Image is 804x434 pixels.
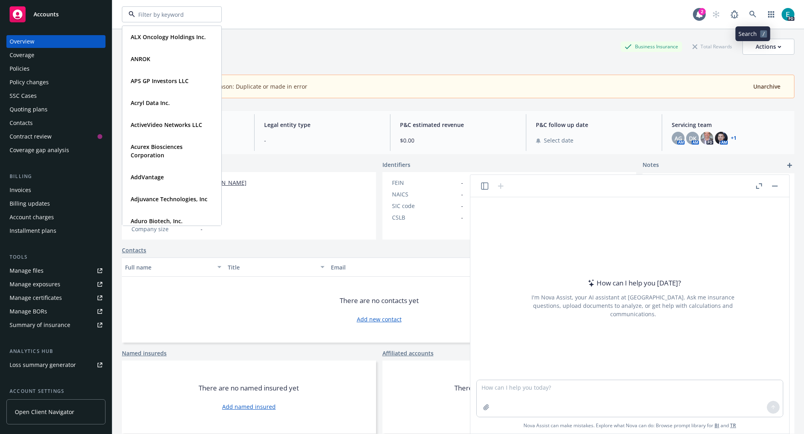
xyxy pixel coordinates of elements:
img: photo [782,8,794,21]
span: There are no affiliated accounts yet [454,383,564,393]
a: Coverage [6,49,105,61]
div: Contacts [10,117,33,129]
strong: Adjuvance Technologies, Inc [131,195,207,203]
div: Manage exposures [10,278,60,291]
div: Full name [125,263,213,271]
a: SSC Cases [6,89,105,102]
a: Contract review [6,130,105,143]
div: NAICS [392,190,458,198]
div: Manage files [10,264,44,277]
strong: APS GP Investors LLC [131,77,189,85]
a: Named insureds [122,349,167,357]
a: Policy changes [6,76,105,89]
span: P&C follow up date [536,121,652,129]
div: SIC code [392,202,458,210]
span: P&C estimated revenue [400,121,516,129]
span: Unarchive [753,83,780,90]
button: Email [328,258,499,277]
strong: ALX Oncology Holdings Inc. [131,33,206,41]
span: There are no named insured yet [199,383,299,393]
a: Add named insured [222,402,276,411]
a: Manage certificates [6,291,105,304]
a: [DOMAIN_NAME] [201,179,247,186]
a: Contacts [122,246,146,254]
div: Billing updates [10,197,50,210]
div: Account charges [10,211,54,224]
span: Accounts [34,11,59,18]
div: Title [228,263,315,271]
div: Total Rewards [689,42,736,52]
div: Account settings [6,387,105,395]
div: Policy changes [10,76,49,89]
strong: Aduro Biotech, Inc. [131,217,183,225]
div: Policies [10,62,30,75]
div: FEIN [392,178,458,187]
a: Switch app [763,6,779,22]
a: Policies [6,62,105,75]
span: There are no contacts yet [340,296,419,305]
button: Actions [742,39,794,55]
span: $0.00 [400,136,516,145]
a: +1 [731,136,736,141]
span: Nova Assist can make mistakes. Explore what Nova can do: Browse prompt library for and [523,417,736,434]
div: Quoting plans [10,103,48,116]
div: Contract review [10,130,52,143]
div: 2 [699,8,706,15]
a: Installment plans [6,224,105,237]
a: Invoices [6,184,105,196]
div: Tools [6,253,105,261]
a: Manage BORs [6,305,105,318]
button: Title [225,258,327,277]
a: Loss summary generator [6,359,105,371]
strong: ANROK [131,55,150,63]
div: Summary of insurance [10,319,70,331]
a: Report a Bug [726,6,742,22]
div: Business Insurance [621,42,682,52]
span: - [201,225,203,233]
span: Servicing team [672,121,788,129]
a: Coverage gap analysis [6,144,105,157]
a: Billing updates [6,197,105,210]
a: Quoting plans [6,103,105,116]
span: - [461,213,463,222]
strong: Acurex Biosciences Corporation [131,143,183,159]
div: Manage certificates [10,291,62,304]
a: add [785,161,794,170]
a: Summary of insurance [6,319,105,331]
div: I'm Nova Assist, your AI assistant at [GEOGRAPHIC_DATA]. Ask me insurance questions, upload docum... [521,293,745,318]
a: Affiliated accounts [382,349,434,357]
div: Overview [10,35,34,48]
img: photo [701,132,713,145]
div: Company size [131,225,197,233]
a: Search [745,6,761,22]
a: Overview [6,35,105,48]
a: TR [730,422,736,429]
span: Notes [643,161,659,170]
strong: ActiveVideo Networks LLC [131,121,202,129]
div: Invoices [10,184,31,196]
a: Manage exposures [6,278,105,291]
span: - [461,202,463,210]
a: Add new contact [357,315,402,323]
span: Legal entity type [264,121,380,129]
a: Start snowing [708,6,724,22]
button: Unarchive [752,81,781,91]
input: Filter by keyword [135,10,205,19]
strong: Acryl Data Inc. [131,99,170,107]
div: Actions [756,39,781,54]
div: Email [331,263,487,271]
div: Installment plans [10,224,56,237]
span: - [264,136,380,145]
div: Coverage [10,49,34,61]
div: Analytics hub [6,347,105,355]
div: Manage BORs [10,305,47,318]
div: Loss summary generator [10,359,76,371]
a: Contacts [6,117,105,129]
a: Account charges [6,211,105,224]
span: - [461,190,463,198]
a: BI [714,422,719,429]
div: CSLB [392,213,458,222]
div: SSC Cases [10,89,37,102]
button: Full name [122,258,225,277]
